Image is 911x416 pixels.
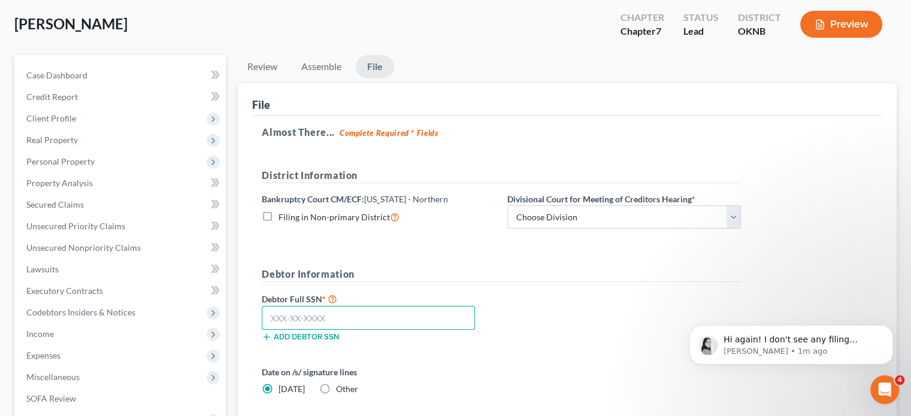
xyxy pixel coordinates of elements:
button: go back [8,5,31,28]
div: Close [210,5,232,26]
div: File [252,98,270,112]
span: Income [26,329,54,339]
button: Send a message… [205,320,225,339]
span: Expenses [26,350,60,360]
label: Debtor Full SSN [256,291,501,306]
span: Executory Contracts [26,286,103,296]
span: Lawsuits [26,264,59,274]
div: PACER Multi-Factor Authentication Now Required for ECF Filing [32,148,174,186]
span: [US_STATE] - Northern [364,194,448,204]
div: Hi again! I don't see any filing attempts from your firm. I does look like you downloaded some fo... [19,268,187,338]
h5: Almost There... [262,125,873,139]
a: Unsecured Priority Claims [17,215,226,237]
a: File [356,55,394,78]
button: Emoji picker [19,324,28,334]
div: OKNB [738,25,781,38]
span: Real Property [26,135,78,145]
button: Upload attachment [57,324,66,334]
strong: Complete Required * Fields [340,128,438,138]
div: Okay, I did not see one pop up [92,232,220,244]
span: Case Dashboard [26,70,87,80]
span: Property Analysis [26,178,93,188]
span: Effective [DATE], PACER now requires Multi-Factor… [32,187,152,209]
div: Status [683,11,719,25]
div: Hi [PERSON_NAME]! I have attached a help center article with more information on filing in NextCh... [19,10,187,139]
div: Chapter [621,11,664,25]
span: Other [336,384,358,394]
label: Bankruptcy Court CM/ECF: [262,193,448,205]
span: [DATE] [279,384,305,394]
div: District [738,11,781,25]
a: Case Dashboard [17,65,226,86]
div: Hi again! I don't see any filing attempts from your firm. I does look like you downloaded some fo... [10,260,196,345]
a: Assemble [292,55,351,78]
a: Credit Report [17,86,226,108]
label: Date on /s/ signature lines [262,366,495,378]
span: Miscellaneous [26,372,80,382]
a: SOFA Review [17,388,226,409]
p: Active [58,15,82,27]
div: James says… [10,224,230,260]
h1: [PERSON_NAME] [58,6,136,15]
span: 7 [656,25,661,37]
a: Unsecured Nonpriority Claims [17,237,226,259]
a: Secured Claims [17,194,226,215]
iframe: Intercom live chat [870,375,899,404]
div: Chapter [621,25,664,38]
div: PACER Multi-Factor Authentication Now Required for ECF FilingEffective [DATE], PACER now requires... [20,139,186,221]
textarea: Message… [10,299,229,320]
button: Preview [800,11,882,38]
a: Property Analysis [17,172,226,194]
button: Home [187,5,210,28]
span: Personal Property [26,156,95,166]
span: 4 [895,375,904,385]
a: Review [238,55,287,78]
h5: District Information [262,168,741,183]
span: Unsecured Nonpriority Claims [26,242,141,253]
label: Divisional Court for Meeting of Creditors Hearing [507,193,695,205]
button: Add debtor SSN [262,332,339,342]
iframe: Intercom notifications message [671,300,911,384]
div: Hi [PERSON_NAME]! I have attached a help center article with more information on filing in NextCh... [10,2,196,215]
button: Gif picker [38,324,47,334]
h5: Debtor Information [262,267,741,282]
div: Okay, I did not see one pop up [82,224,230,251]
span: Filing in Non-primary District [279,212,390,222]
span: [PERSON_NAME] [14,15,128,32]
div: Lindsey says… [10,2,230,225]
span: Client Profile [26,113,76,123]
div: Lead [683,25,719,38]
a: Executory Contracts [17,280,226,302]
span: SOFA Review [26,393,76,403]
span: Unsecured Priority Claims [26,221,125,231]
input: XXX-XX-XXXX [262,306,475,330]
span: Secured Claims [26,199,84,209]
img: Profile image for Lindsey [34,7,53,26]
div: Lindsey says… [10,260,230,372]
span: Codebtors Insiders & Notices [26,307,135,317]
span: Credit Report [26,92,78,102]
a: Lawsuits [17,259,226,280]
